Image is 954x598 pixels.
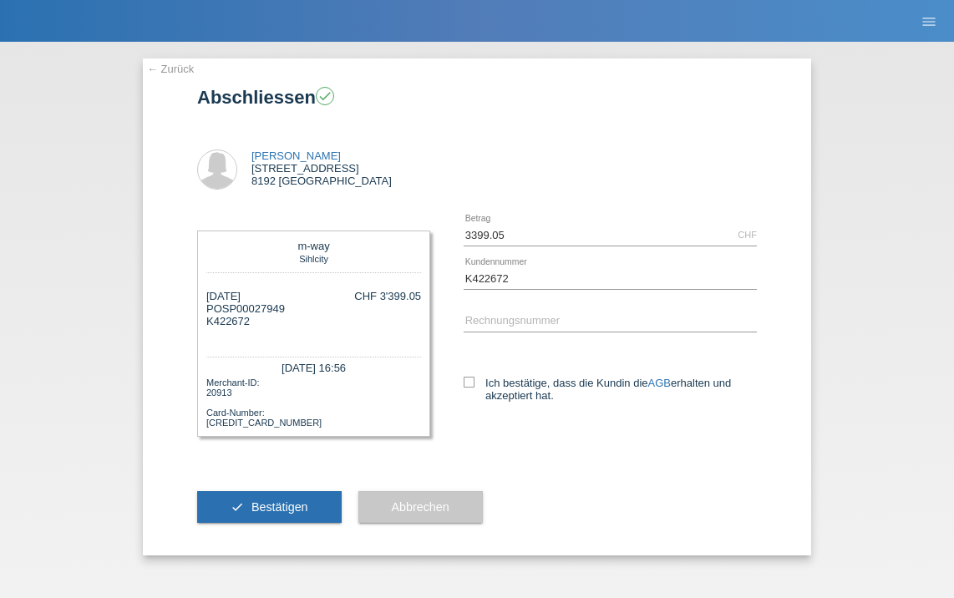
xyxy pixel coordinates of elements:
[738,230,757,240] div: CHF
[211,252,417,264] div: Sihlcity
[251,149,392,187] div: [STREET_ADDRESS] 8192 [GEOGRAPHIC_DATA]
[648,377,671,389] a: AGB
[206,376,421,428] div: Merchant-ID: 20913 Card-Number: [CREDIT_CARD_NUMBER]
[921,13,937,30] i: menu
[206,357,421,376] div: [DATE] 16:56
[206,290,285,340] div: [DATE] POSP00027949
[211,240,417,252] div: m-way
[147,63,194,75] a: ← Zurück
[197,491,342,523] button: check Bestätigen
[231,500,244,514] i: check
[464,377,757,402] label: Ich bestätige, dass die Kundin die erhalten und akzeptiert hat.
[251,500,308,514] span: Bestätigen
[197,87,757,108] h1: Abschliessen
[317,89,332,104] i: check
[206,315,250,327] span: K422672
[354,290,421,302] div: CHF 3'399.05
[392,500,449,514] span: Abbrechen
[251,149,341,162] a: [PERSON_NAME]
[912,16,946,26] a: menu
[358,491,483,523] button: Abbrechen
